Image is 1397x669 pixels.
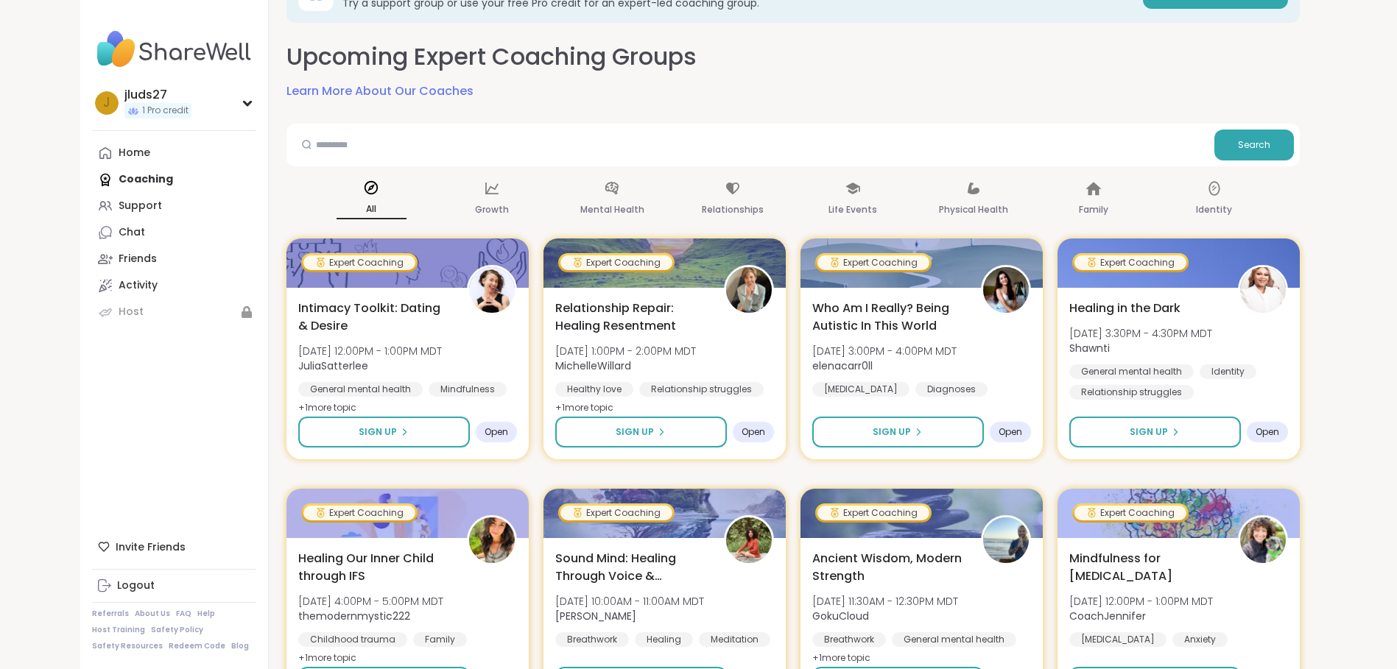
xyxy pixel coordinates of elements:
[560,506,672,520] div: Expert Coaching
[1130,425,1168,439] span: Sign Up
[1196,201,1232,219] p: Identity
[812,594,958,609] span: [DATE] 11:30AM - 12:30PM MDT
[560,255,672,270] div: Expert Coaching
[469,267,515,313] img: JuliaSatterlee
[812,609,869,623] b: GokuCloud
[119,252,157,266] div: Friends
[1200,364,1256,379] div: Identity
[103,93,110,113] span: j
[1074,506,1186,520] div: Expert Coaching
[124,87,191,103] div: jluds27
[1069,385,1194,400] div: Relationship struggles
[999,426,1022,438] span: Open
[812,550,965,585] span: Ancient Wisdom, Modern Strength
[892,632,1016,647] div: General mental health
[555,358,631,373] b: MichelleWillard
[92,246,256,272] a: Friends
[197,609,215,619] a: Help
[92,299,256,325] a: Host
[1069,364,1194,379] div: General mental health
[135,609,170,619] a: About Us
[812,300,965,335] span: Who Am I Really? Being Autistic In This World
[119,199,162,213] div: Support
[555,417,727,447] button: Sign Up
[92,272,256,299] a: Activity
[1214,130,1294,160] button: Search
[92,534,256,560] div: Invite Friends
[742,426,765,438] span: Open
[699,632,770,647] div: Meditation
[286,40,697,74] h2: Upcoming Expert Coaching Groups
[92,625,145,635] a: Host Training
[119,225,145,240] div: Chat
[298,550,451,585] span: Healing Our Inner Child through IFS
[142,105,189,117] span: 1 Pro credit
[475,201,509,219] p: Growth
[635,632,693,647] div: Healing
[983,517,1029,563] img: GokuCloud
[119,305,144,319] div: Host
[359,425,397,439] span: Sign Up
[92,609,129,619] a: Referrals
[726,267,772,313] img: MichelleWillard
[429,382,507,397] div: Mindfulness
[92,24,256,75] img: ShareWell Nav Logo
[151,625,203,635] a: Safety Policy
[555,382,633,397] div: Healthy love
[92,573,256,599] a: Logout
[169,641,225,651] a: Redeem Code
[812,344,957,358] span: [DATE] 3:00PM - 4:00PM MDT
[92,219,256,246] a: Chat
[286,82,474,100] a: Learn More About Our Coaches
[726,517,772,563] img: Joana_Ayala
[580,201,644,219] p: Mental Health
[555,594,704,609] span: [DATE] 10:00AM - 11:00AM MDT
[303,506,415,520] div: Expert Coaching
[616,425,654,439] span: Sign Up
[469,517,515,563] img: themodernmystic222
[92,140,256,166] a: Home
[119,278,158,293] div: Activity
[1240,517,1286,563] img: CoachJennifer
[702,201,764,219] p: Relationships
[1069,632,1166,647] div: [MEDICAL_DATA]
[298,300,451,335] span: Intimacy Toolkit: Dating & Desire
[298,594,443,609] span: [DATE] 4:00PM - 5:00PM MDT
[1172,632,1228,647] div: Anxiety
[1069,417,1241,447] button: Sign Up
[555,632,629,647] div: Breathwork
[1069,300,1180,317] span: Healing in the Dark
[176,609,191,619] a: FAQ
[1069,326,1212,341] span: [DATE] 3:30PM - 4:30PM MDT
[817,255,929,270] div: Expert Coaching
[555,344,696,358] span: [DATE] 1:00PM - 2:00PM MDT
[555,609,636,623] b: [PERSON_NAME]
[555,550,708,585] span: Sound Mind: Healing Through Voice & Vibration
[1069,594,1213,609] span: [DATE] 12:00PM - 1:00PM MDT
[812,358,873,373] b: elenacarr0ll
[298,632,407,647] div: Childhood trauma
[1240,267,1286,313] img: Shawnti
[298,609,410,623] b: themodernmystic222
[92,193,256,219] a: Support
[119,146,150,160] div: Home
[1238,138,1270,152] span: Search
[1256,426,1279,438] span: Open
[298,382,423,397] div: General mental health
[1069,550,1222,585] span: Mindfulness for [MEDICAL_DATA]
[555,300,708,335] span: Relationship Repair: Healing Resentment
[298,417,470,447] button: Sign Up
[639,382,764,397] div: Relationship struggles
[828,201,877,219] p: Life Events
[298,344,442,358] span: [DATE] 12:00PM - 1:00PM MDT
[231,641,249,651] a: Blog
[485,426,508,438] span: Open
[812,632,886,647] div: Breathwork
[817,506,929,520] div: Expert Coaching
[92,641,163,651] a: Safety Resources
[1074,255,1186,270] div: Expert Coaching
[812,382,909,397] div: [MEDICAL_DATA]
[1079,201,1108,219] p: Family
[1069,341,1110,355] b: Shawnti
[117,578,155,593] div: Logout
